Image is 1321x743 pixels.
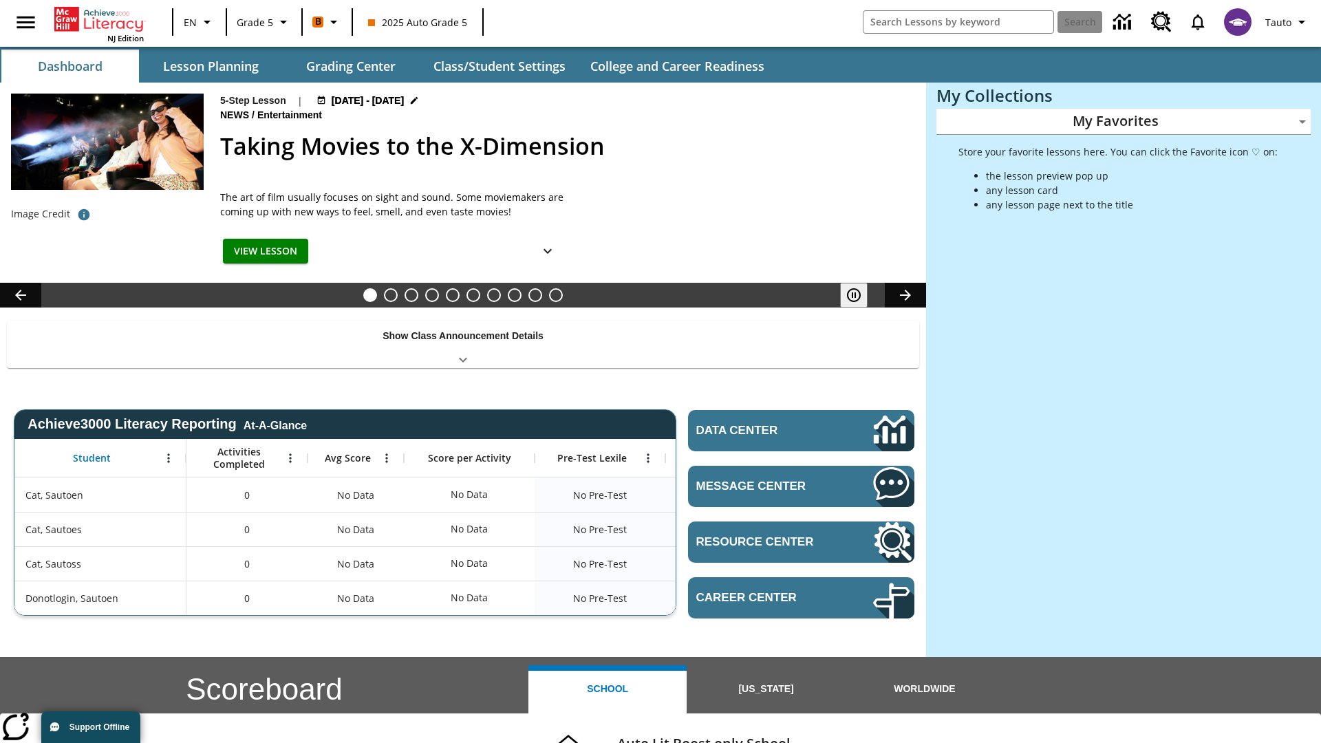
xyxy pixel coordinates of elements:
span: [DATE] - [DATE] [332,94,404,108]
p: Image Credit [11,207,70,221]
button: Boost Class color is orange. Change class color [307,10,347,34]
div: Show Class Announcement Details [7,321,919,368]
div: My Favorites [936,109,1311,135]
span: Tauto [1265,15,1291,30]
a: Career Center [688,577,914,618]
div: 0, Cat, Sautoes [186,512,308,546]
span: 0 [244,557,250,571]
button: Support Offline [41,711,140,743]
span: Cat, Sautoes [25,522,82,537]
div: No Data, Cat, Sautoen [665,477,796,512]
button: Dashboard [1,50,139,83]
input: search field [863,11,1053,33]
a: Notifications [1180,4,1216,40]
button: Profile/Settings [1260,10,1315,34]
button: Class/Student Settings [422,50,577,83]
div: 0, Donotlogin, Sautoen [186,581,308,615]
button: Lesson carousel, Next [885,283,926,308]
div: No Data, Cat, Sautoss [444,550,495,577]
div: No Data, Donotlogin, Sautoen [444,584,495,612]
li: any lesson card [986,183,1278,197]
button: Aug 24 - Aug 24 Choose Dates [314,94,422,108]
span: Career Center [696,591,832,605]
span: News [220,108,252,123]
span: Pre-Test Lexile [557,452,627,464]
div: At-A-Glance [244,417,307,432]
button: Open Menu [158,448,179,469]
button: Pause [840,283,868,308]
a: Resource Center, Will open in new tab [1143,3,1180,41]
a: Message Center [688,466,914,507]
button: Language: EN, Select a language [178,10,222,34]
button: School [528,665,687,713]
button: Grading Center [282,50,420,83]
span: | [297,94,303,108]
div: No Data, Cat, Sautoes [665,512,796,546]
span: Avg Score [325,452,371,464]
button: College and Career Readiness [579,50,775,83]
button: Show Details [534,239,561,264]
span: No Pre-Test, Cat, Sautoes [573,522,627,537]
span: No Data [330,550,381,578]
span: No Pre-Test, Cat, Sautoen [573,488,627,502]
span: Resource Center [696,535,832,549]
div: No Data, Cat, Sautoen [308,477,404,512]
a: Data Center [1105,3,1143,41]
span: No Pre-Test, Cat, Sautoss [573,557,627,571]
span: 0 [244,522,250,537]
p: Store your favorite lessons here. You can click the Favorite icon ♡ on: [958,144,1278,159]
p: The art of film usually focuses on sight and sound. Some moviemakers are coming up with new ways ... [220,190,564,219]
div: No Data, Cat, Sautoes [308,512,404,546]
span: Cat, Sautoen [25,488,83,502]
h2: Taking Movies to the X-Dimension [220,129,910,164]
img: Panel in front of the seats sprays water mist to the happy audience at a 4DX-equipped theater. [11,94,204,190]
button: Slide 3 Cars of the Future? [405,288,418,302]
button: Slide 8 Career Lesson [508,288,522,302]
div: No Data, Donotlogin, Sautoen [308,581,404,615]
button: View Lesson [223,239,308,264]
button: Photo credit: Photo by The Asahi Shimbun via Getty Images [70,202,98,227]
button: Slide 4 Do You Want Fries With That? [425,288,439,302]
div: No Data, Cat, Sautoes [444,515,495,543]
span: Support Offline [69,722,129,732]
button: Open Menu [638,448,658,469]
span: No Data [330,515,381,543]
span: B [315,13,321,30]
span: EN [184,15,197,30]
button: Slide 5 What's the Big Idea? [446,288,460,302]
span: Cat, Sautoss [25,557,81,571]
div: 0, Cat, Sautoss [186,546,308,581]
div: No Data, Donotlogin, Sautoen [665,581,796,615]
span: Donotlogin, Sautoen [25,591,118,605]
span: No Data [330,584,381,612]
span: Achieve3000 Literacy Reporting [28,416,307,432]
a: Data Center [688,410,914,451]
button: Slide 6 One Idea, Lots of Hard Work [466,288,480,302]
button: Open Menu [280,448,301,469]
button: Slide 9 Making a Difference for the Planet [528,288,542,302]
button: [US_STATE] [687,665,845,713]
button: Lesson Planning [142,50,279,83]
div: Home [54,4,144,43]
button: Open Menu [376,448,397,469]
p: Show Class Announcement Details [383,329,544,343]
span: Grade 5 [237,15,273,30]
span: Activities Completed [193,446,284,471]
div: No Data, Cat, Sautoen [444,481,495,508]
div: No Data, Cat, Sautoss [665,546,796,581]
h3: My Collections [936,86,1311,105]
div: No Data, Cat, Sautoss [308,546,404,581]
button: Slide 2 Born to Dirt Bike [384,288,398,302]
a: Resource Center, Will open in new tab [688,521,914,563]
span: Data Center [696,424,826,438]
button: Worldwide [846,665,1004,713]
span: No Data [330,481,381,509]
span: Student [73,452,111,464]
button: Grade: Grade 5, Select a grade [231,10,297,34]
button: Slide 10 Sleepless in the Animal Kingdom [549,288,563,302]
button: Slide 1 Taking Movies to the X-Dimension [363,288,377,302]
div: Pause [840,283,881,308]
button: Slide 7 Pre-release lesson [487,288,501,302]
span: / [252,109,255,120]
a: Home [54,6,144,33]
